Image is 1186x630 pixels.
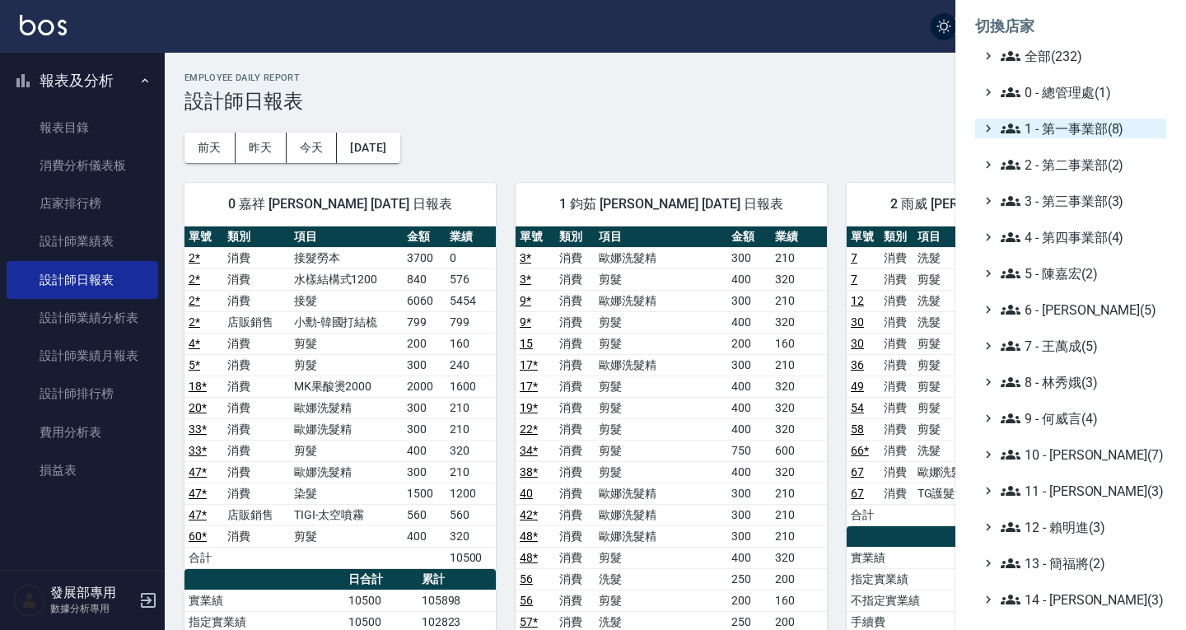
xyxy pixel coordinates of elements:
[1001,300,1160,320] span: 6 - [PERSON_NAME](5)
[1001,517,1160,537] span: 12 - 賴明進(3)
[1001,119,1160,138] span: 1 - 第一事業部(8)
[975,7,1166,46] li: 切換店家
[1001,481,1160,501] span: 11 - [PERSON_NAME](3)
[1001,264,1160,283] span: 5 - 陳嘉宏(2)
[1001,408,1160,428] span: 9 - 何威言(4)
[1001,445,1160,464] span: 10 - [PERSON_NAME](7)
[1001,553,1160,573] span: 13 - 簡福將(2)
[1001,336,1160,356] span: 7 - 王萬成(5)
[1001,590,1160,609] span: 14 - [PERSON_NAME](3)
[1001,372,1160,392] span: 8 - 林秀娥(3)
[1001,191,1160,211] span: 3 - 第三事業部(3)
[1001,46,1160,66] span: 全部(232)
[1001,227,1160,247] span: 4 - 第四事業部(4)
[1001,155,1160,175] span: 2 - 第二事業部(2)
[1001,82,1160,102] span: 0 - 總管理處(1)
